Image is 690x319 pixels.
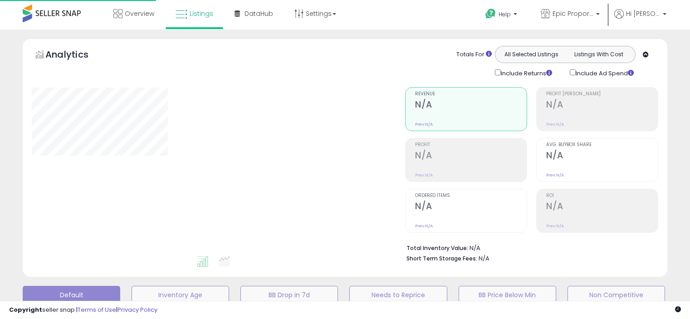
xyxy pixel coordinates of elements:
span: Profit [415,142,527,147]
button: Default [23,286,120,304]
a: Terms of Use [78,305,116,314]
h2: N/A [415,150,527,162]
span: Overview [125,9,154,18]
li: N/A [406,242,651,253]
button: BB Price Below Min [459,286,556,304]
small: Prev: N/A [546,122,564,127]
strong: Copyright [9,305,42,314]
span: Help [499,10,511,18]
a: Help [478,1,526,29]
h2: N/A [415,201,527,213]
small: Prev: N/A [546,223,564,229]
a: Hi [PERSON_NAME] [614,9,666,29]
span: DataHub [245,9,273,18]
button: All Selected Listings [498,49,565,60]
div: Totals For [456,50,492,59]
div: Include Returns [488,68,563,78]
button: Non Competitive [568,286,665,304]
span: Profit [PERSON_NAME] [546,92,658,97]
i: Get Help [485,8,496,20]
b: Short Term Storage Fees: [406,255,477,262]
span: N/A [479,254,489,263]
small: Prev: N/A [546,172,564,178]
span: Ordered Items [415,193,527,198]
h2: N/A [415,99,527,112]
h5: Analytics [45,48,106,63]
h2: N/A [546,150,658,162]
button: Listings With Cost [565,49,632,60]
h2: N/A [546,201,658,213]
span: Listings [190,9,213,18]
div: Include Ad Spend [563,68,648,78]
button: Needs to Reprice [349,286,447,304]
button: BB Drop in 7d [240,286,338,304]
small: Prev: N/A [415,223,433,229]
span: Epic Proportions [553,9,593,18]
span: Avg. Buybox Share [546,142,658,147]
button: Inventory Age [132,286,229,304]
span: Revenue [415,92,527,97]
span: Hi [PERSON_NAME] [626,9,660,18]
span: ROI [546,193,658,198]
h2: N/A [546,99,658,112]
div: seller snap | | [9,306,157,314]
b: Total Inventory Value: [406,244,468,252]
small: Prev: N/A [415,122,433,127]
a: Privacy Policy [117,305,157,314]
small: Prev: N/A [415,172,433,178]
